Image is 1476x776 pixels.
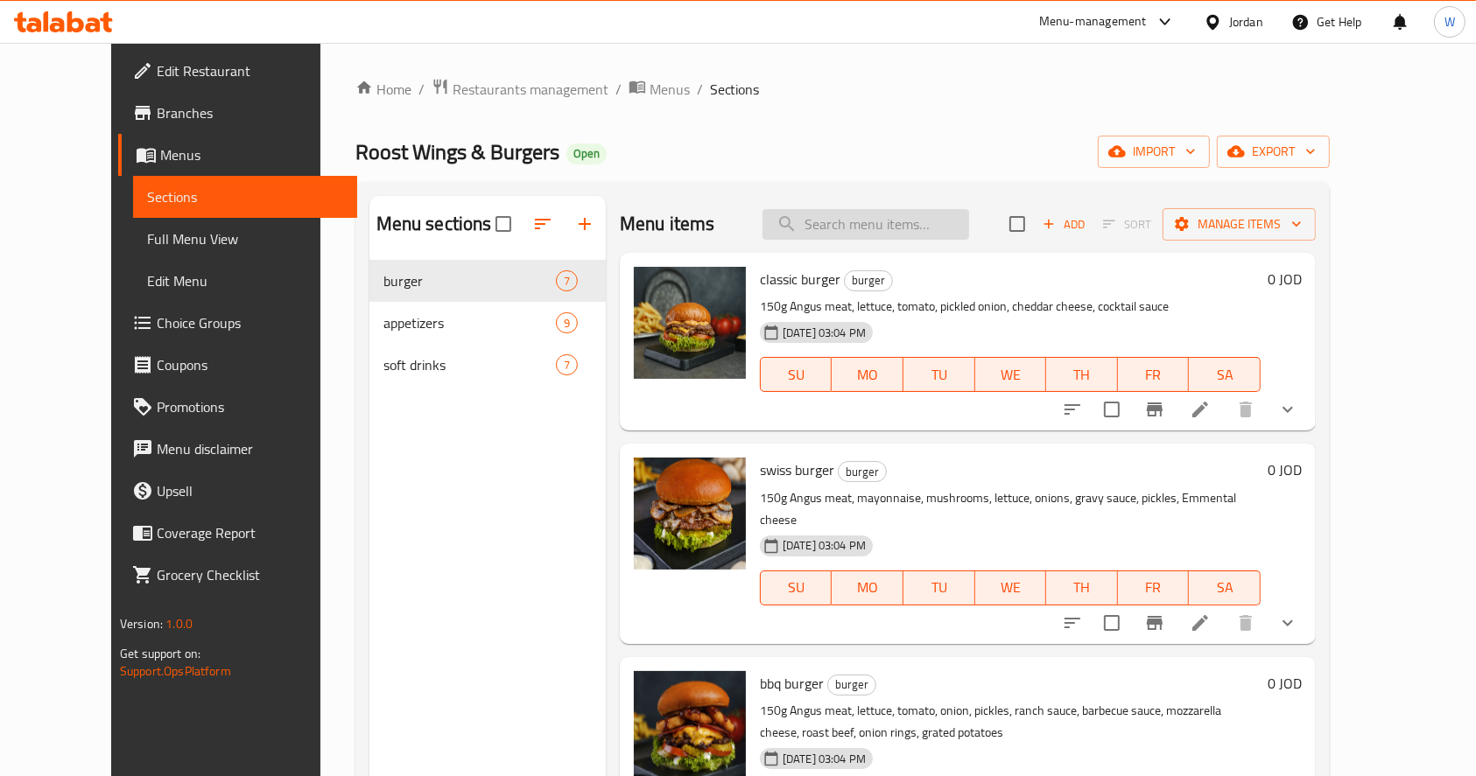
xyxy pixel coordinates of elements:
[1098,136,1210,168] button: import
[147,270,344,291] span: Edit Menu
[118,92,358,134] a: Branches
[975,570,1047,605] button: WE
[1051,602,1093,644] button: sort-choices
[369,253,606,393] nav: Menu sections
[1267,602,1309,644] button: show more
[160,144,344,165] span: Menus
[776,751,873,767] span: [DATE] 03:04 PM
[1036,211,1092,238] span: Add item
[1092,211,1163,238] span: Select section first
[1225,388,1267,430] button: delete
[1268,458,1302,482] h6: 0 JOD
[999,206,1036,242] span: Select section
[118,428,358,470] a: Menu disclaimer
[1189,570,1261,605] button: SA
[982,362,1040,388] span: WE
[1217,136,1330,168] button: export
[839,575,896,600] span: MO
[133,176,358,218] a: Sections
[910,575,968,600] span: TU
[557,315,577,332] span: 9
[383,354,556,375] span: soft drinks
[1267,388,1309,430] button: show more
[1225,602,1267,644] button: delete
[1163,208,1316,241] button: Manage items
[1125,575,1183,600] span: FR
[1118,570,1190,605] button: FR
[157,438,344,459] span: Menu disclaimer
[1040,214,1087,234] span: Add
[710,79,760,100] span: Sections
[1093,605,1130,641] span: Select to update
[157,480,344,501] span: Upsell
[157,354,344,375] span: Coupons
[566,146,607,161] span: Open
[845,270,892,290] span: burger
[369,260,606,302] div: burger7
[453,79,608,100] span: Restaurants management
[1277,399,1298,420] svg: Show Choices
[432,78,608,101] a: Restaurants management
[634,267,746,379] img: classic burger
[157,102,344,123] span: Branches
[832,357,903,392] button: MO
[1051,388,1093,430] button: sort-choices
[776,537,873,554] span: [DATE] 03:04 PM
[760,570,832,605] button: SU
[147,228,344,249] span: Full Menu View
[355,78,1330,101] nav: breadcrumb
[566,143,607,164] div: Open
[650,79,690,100] span: Menus
[1190,612,1211,633] a: Edit menu item
[133,218,358,260] a: Full Menu View
[157,312,344,333] span: Choice Groups
[620,211,715,237] h2: Menu items
[1039,11,1147,32] div: Menu-management
[120,612,163,635] span: Version:
[1190,399,1211,420] a: Edit menu item
[1112,141,1196,163] span: import
[844,270,893,291] div: burger
[903,570,975,605] button: TU
[1268,671,1302,696] h6: 0 JOD
[1118,357,1190,392] button: FR
[760,357,832,392] button: SU
[1134,602,1176,644] button: Branch-specific-item
[1053,575,1111,600] span: TH
[557,273,577,290] span: 7
[1134,388,1176,430] button: Branch-specific-item
[827,675,876,696] div: burger
[615,79,622,100] li: /
[760,296,1261,318] p: 150g Angus meat, lettuce, tomato, pickled onion, cheddar cheese, cocktail sauce
[1444,12,1455,31] span: W
[768,362,825,388] span: SU
[1196,362,1254,388] span: SA
[903,357,975,392] button: TU
[118,512,358,554] a: Coverage Report
[760,266,840,292] span: classic burger
[355,132,559,171] span: Roost Wings & Burgers
[133,260,358,302] a: Edit Menu
[556,354,578,375] div: items
[1196,575,1254,600] span: SA
[120,642,200,665] span: Get support on:
[383,270,556,291] span: burger
[832,570,903,605] button: MO
[157,522,344,543] span: Coverage Report
[839,462,886,482] span: burger
[418,79,425,100] li: /
[1125,362,1183,388] span: FR
[1053,362,1111,388] span: TH
[697,79,703,100] li: /
[118,344,358,386] a: Coupons
[763,209,969,240] input: search
[147,186,344,207] span: Sections
[557,357,577,374] span: 7
[157,564,344,585] span: Grocery Checklist
[839,362,896,388] span: MO
[383,312,556,333] span: appetizers
[838,461,887,482] div: burger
